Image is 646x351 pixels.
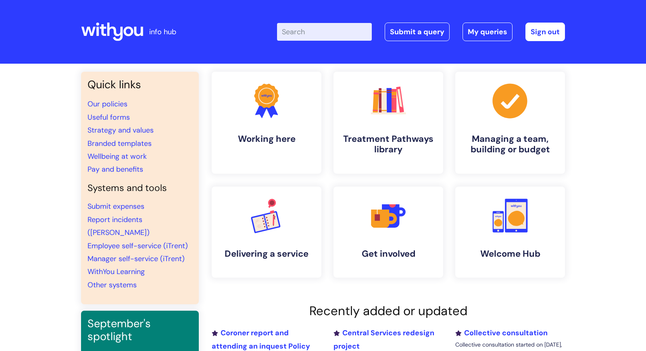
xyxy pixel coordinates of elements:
h4: Get involved [340,249,437,259]
a: Our policies [88,99,127,109]
a: WithYou Learning [88,267,145,276]
a: Get involved [333,187,443,278]
p: info hub [149,25,176,38]
a: Useful forms [88,112,130,122]
input: Search [277,23,372,41]
a: Pay and benefits [88,164,143,174]
a: Strategy and values [88,125,154,135]
a: Manager self-service (iTrent) [88,254,185,264]
h4: Working here [218,134,315,144]
a: Sign out [525,23,565,41]
a: Delivering a service [212,187,321,278]
h4: Delivering a service [218,249,315,259]
h2: Recently added or updated [212,303,565,318]
a: Employee self-service (iTrent) [88,241,188,251]
a: Branded templates [88,139,152,148]
a: Treatment Pathways library [333,72,443,174]
h4: Treatment Pathways library [340,134,437,155]
a: Coroner report and attending an inquest Policy [212,328,310,351]
a: Welcome Hub [455,187,565,278]
a: Other systems [88,280,137,290]
h4: Welcome Hub [462,249,558,259]
h4: Systems and tools [88,183,192,194]
a: Wellbeing at work [88,152,147,161]
a: Central Services redesign project [333,328,434,351]
h3: Quick links [88,78,192,91]
a: My queries [463,23,513,41]
a: Working here [212,72,321,174]
a: Submit a query [385,23,450,41]
h3: September's spotlight [88,317,192,343]
a: Managing a team, building or budget [455,72,565,174]
a: Report incidents ([PERSON_NAME]) [88,215,150,237]
h4: Managing a team, building or budget [462,134,558,155]
a: Collective consultation [455,328,548,338]
div: | - [277,23,565,41]
a: Submit expenses [88,201,144,211]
